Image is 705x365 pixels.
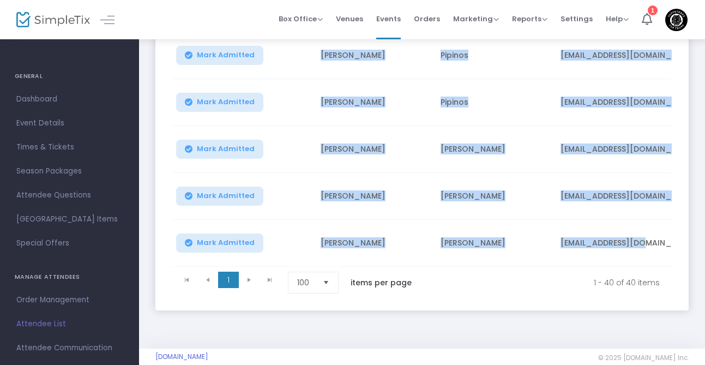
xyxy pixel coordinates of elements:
span: Events [376,5,401,33]
td: Pipinos [434,79,554,126]
span: Dashboard [16,92,123,106]
td: [PERSON_NAME] [314,79,434,126]
span: Mark Admitted [197,238,255,247]
span: Page 1 [218,272,239,288]
span: Season Packages [16,164,123,178]
span: Event Details [16,116,123,130]
span: Mark Admitted [197,192,255,200]
span: [GEOGRAPHIC_DATA] Items [16,212,123,226]
td: [PERSON_NAME] [314,126,434,173]
button: Mark Admitted [176,93,263,112]
kendo-pager-info: 1 - 40 of 40 items [435,272,660,294]
span: Settings [561,5,593,33]
td: [PERSON_NAME] [314,220,434,267]
span: Help [606,14,629,24]
span: Attendee Questions [16,188,123,202]
span: Mark Admitted [197,51,255,59]
td: [PERSON_NAME] [434,173,554,220]
td: Pipinos [434,32,554,79]
span: 100 [297,277,314,288]
button: Mark Admitted [176,46,263,65]
span: Times & Tickets [16,140,123,154]
h4: MANAGE ATTENDEES [15,266,124,288]
label: items per page [351,277,412,288]
a: [DOMAIN_NAME] [155,352,208,361]
span: Mark Admitted [197,145,255,153]
td: [PERSON_NAME] [314,173,434,220]
span: Orders [414,5,440,33]
button: Select [318,272,334,293]
td: [PERSON_NAME] [434,220,554,267]
button: Mark Admitted [176,187,263,206]
td: [PERSON_NAME] [314,32,434,79]
span: Attendee Communication [16,341,123,355]
span: Mark Admitted [197,98,255,106]
button: Mark Admitted [176,234,263,253]
span: Box Office [279,14,323,24]
button: Mark Admitted [176,140,263,159]
span: © 2025 [DOMAIN_NAME] Inc. [598,354,689,362]
span: Reports [512,14,547,24]
td: [PERSON_NAME] [434,126,554,173]
span: Order Management [16,293,123,307]
h4: GENERAL [15,65,124,87]
span: Special Offers [16,236,123,250]
span: Marketing [453,14,499,24]
span: Venues [336,5,363,33]
span: Attendee List [16,317,123,331]
div: 1 [648,5,658,15]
